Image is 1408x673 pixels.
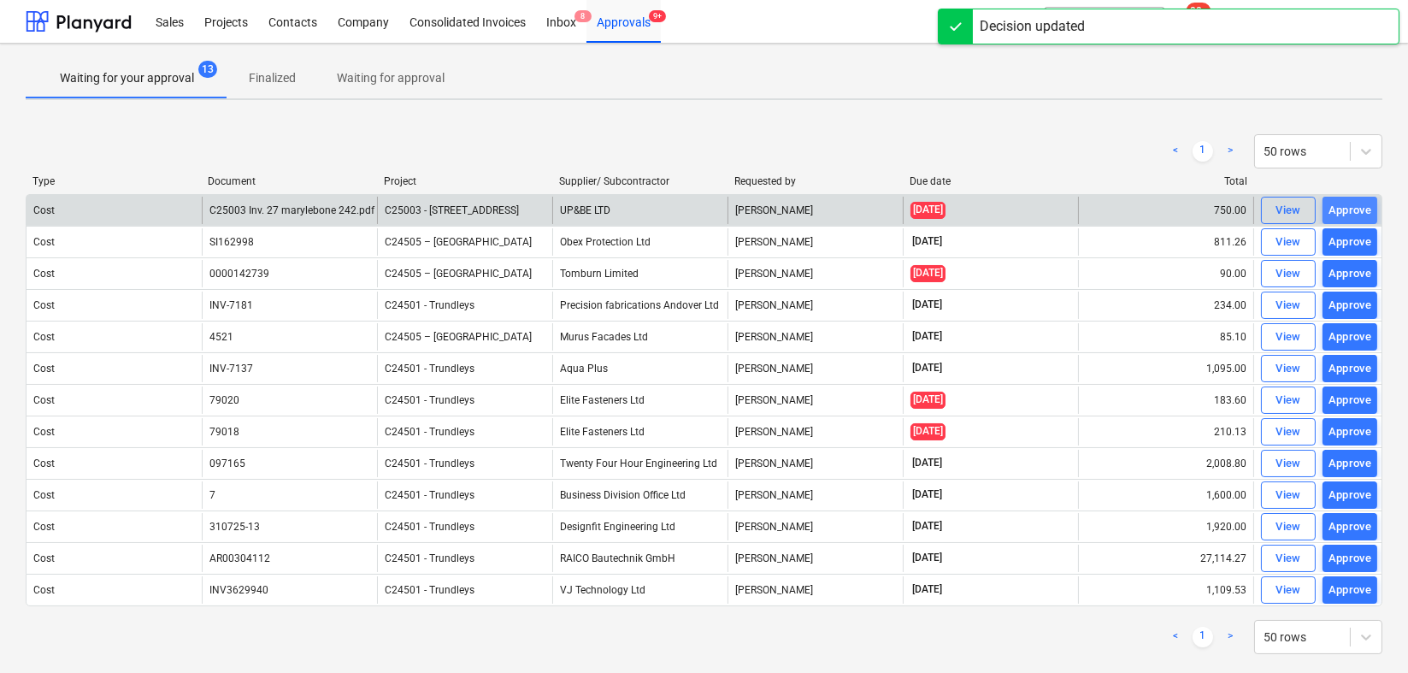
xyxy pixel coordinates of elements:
[1261,260,1316,287] button: View
[728,228,903,256] div: [PERSON_NAME]
[910,423,946,440] span: [DATE]
[209,521,260,533] div: 310725-13
[728,481,903,509] div: [PERSON_NAME]
[1275,422,1301,442] div: View
[552,292,728,319] div: Precision fabrications Andover Ltd
[1086,175,1247,187] div: Total
[1220,627,1240,647] a: Next page
[209,363,253,375] div: INV-7137
[910,298,944,312] span: [DATE]
[1323,576,1377,604] button: Approve
[385,331,532,343] span: C24505 – Surrey Quays
[1323,197,1377,224] button: Approve
[1323,481,1377,509] button: Approve
[1275,517,1301,537] div: View
[1078,323,1253,351] div: 85.10
[385,426,474,438] span: C24501 - Trundleys
[1261,450,1316,477] button: View
[552,228,728,256] div: Obex Protection Ltd
[1078,418,1253,446] div: 210.13
[552,450,728,477] div: Twenty Four Hour Engineering Ltd
[910,175,1071,187] div: Due date
[1261,576,1316,604] button: View
[910,487,944,502] span: [DATE]
[33,299,55,311] div: Cost
[1323,228,1377,256] button: Approve
[385,552,474,564] span: C24501 - Trundleys
[1261,355,1316,382] button: View
[734,175,896,187] div: Requested by
[559,175,721,187] div: Supplier/ Subcontractor
[980,16,1085,37] div: Decision updated
[910,456,944,470] span: [DATE]
[209,236,254,248] div: SI162998
[1078,260,1253,287] div: 90.00
[1328,454,1372,474] div: Approve
[1193,141,1213,162] a: Page 1 is your current page
[385,268,532,280] span: C24505 – Surrey Quays
[1275,233,1301,252] div: View
[1323,323,1377,351] button: Approve
[552,545,728,572] div: RAICO Bautechnik GmbH
[1275,549,1301,569] div: View
[1275,359,1301,379] div: View
[728,323,903,351] div: [PERSON_NAME]
[385,394,474,406] span: C24501 - Trundleys
[33,521,55,533] div: Cost
[60,69,194,87] p: Waiting for your approval
[552,323,728,351] div: Murus Facades Ltd
[910,519,944,534] span: [DATE]
[649,10,666,22] span: 9+
[33,363,55,375] div: Cost
[209,426,239,438] div: 79018
[1193,627,1213,647] a: Page 1 is your current page
[385,363,474,375] span: C24501 - Trundleys
[1261,418,1316,446] button: View
[1261,292,1316,319] button: View
[1328,391,1372,410] div: Approve
[1323,418,1377,446] button: Approve
[208,175,369,187] div: Document
[249,69,296,87] p: Finalized
[1328,486,1372,505] div: Approve
[1078,576,1253,604] div: 1,109.53
[209,458,245,469] div: 097165
[1261,545,1316,572] button: View
[209,268,269,280] div: 0000142739
[1328,264,1372,284] div: Approve
[910,392,946,408] span: [DATE]
[1078,481,1253,509] div: 1,600.00
[728,545,903,572] div: [PERSON_NAME]
[1275,264,1301,284] div: View
[1078,545,1253,572] div: 27,114.27
[1078,197,1253,224] div: 750.00
[1323,292,1377,319] button: Approve
[33,552,55,564] div: Cost
[1078,450,1253,477] div: 2,008.80
[1165,141,1186,162] a: Previous page
[728,355,903,382] div: [PERSON_NAME]
[1328,422,1372,442] div: Approve
[1323,387,1377,414] button: Approve
[209,299,253,311] div: INV-7181
[728,418,903,446] div: [PERSON_NAME]
[910,582,944,597] span: [DATE]
[1078,513,1253,540] div: 1,920.00
[209,489,215,501] div: 7
[209,584,268,596] div: INV3629940
[33,331,55,343] div: Cost
[33,458,55,469] div: Cost
[552,387,728,414] div: Elite Fasteners Ltd
[1261,513,1316,540] button: View
[728,260,903,287] div: [PERSON_NAME]
[33,489,55,501] div: Cost
[385,458,474,469] span: C24501 - Trundleys
[1275,328,1301,347] div: View
[1328,296,1372,316] div: Approve
[1323,260,1377,287] button: Approve
[1261,481,1316,509] button: View
[1323,513,1377,540] button: Approve
[1275,581,1301,600] div: View
[1323,545,1377,572] button: Approve
[385,584,474,596] span: C24501 - Trundleys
